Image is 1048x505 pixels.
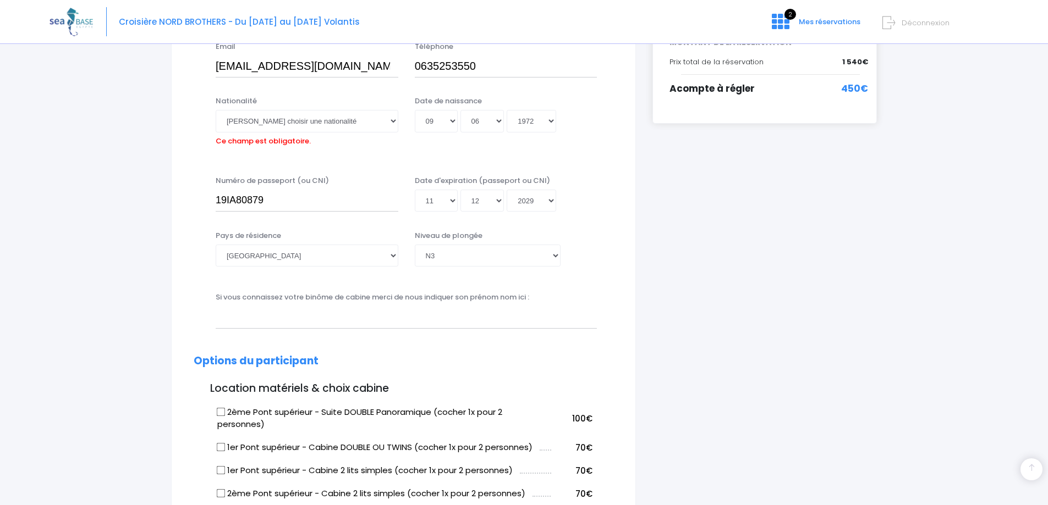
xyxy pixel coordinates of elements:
span: 450€ [841,82,868,96]
label: 1er Pont supérieur - Cabine DOUBLE OU TWINS (cocher 1x pour 2 personnes) [217,441,533,454]
span: 70€ [575,465,592,476]
label: Ce champ est obligatoire. [216,132,311,147]
span: 70€ [575,442,592,453]
label: Pays de résidence [216,230,281,241]
span: Mes réservations [799,16,860,27]
span: 70€ [575,488,592,500]
label: 2ème Pont supérieur - Cabine 2 lits simples (cocher 1x pour 2 personnes) [217,487,525,500]
span: Acompte à régler [670,82,755,95]
span: Déconnexion [902,18,950,28]
label: 2ème Pont supérieur - Suite DOUBLE Panoramique (cocher 1x pour 2 personnes) [217,406,551,431]
input: 1er Pont supérieur - Cabine 2 lits simples (cocher 1x pour 2 personnes) [217,466,226,475]
span: 100€ [572,413,592,424]
span: Prix total de la réservation [670,57,764,67]
h3: Location matériels & choix cabine [194,382,613,395]
span: 2 [784,9,796,20]
span: Croisière NORD BROTHERS - Du [DATE] au [DATE] Volantis [119,16,360,27]
label: Email [216,41,235,52]
label: Téléphone [415,41,453,52]
span: 1 540€ [842,57,868,68]
h2: Options du participant [194,355,613,368]
input: 2ème Pont supérieur - Cabine 2 lits simples (cocher 1x pour 2 personnes) [217,489,226,498]
a: 2 Mes réservations [763,20,867,31]
label: Niveau de plongée [415,230,482,241]
input: 1er Pont supérieur - Cabine DOUBLE OU TWINS (cocher 1x pour 2 personnes) [217,443,226,452]
label: Nationalité [216,96,257,107]
label: Date de naissance [415,96,482,107]
label: Date d'expiration (passeport ou CNI) [415,175,550,186]
label: Si vous connaissez votre binôme de cabine merci de nous indiquer son prénom nom ici : [216,292,529,303]
label: 1er Pont supérieur - Cabine 2 lits simples (cocher 1x pour 2 personnes) [217,464,513,477]
input: 2ème Pont supérieur - Suite DOUBLE Panoramique (cocher 1x pour 2 personnes) [217,407,226,416]
label: Numéro de passeport (ou CNI) [216,175,329,186]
